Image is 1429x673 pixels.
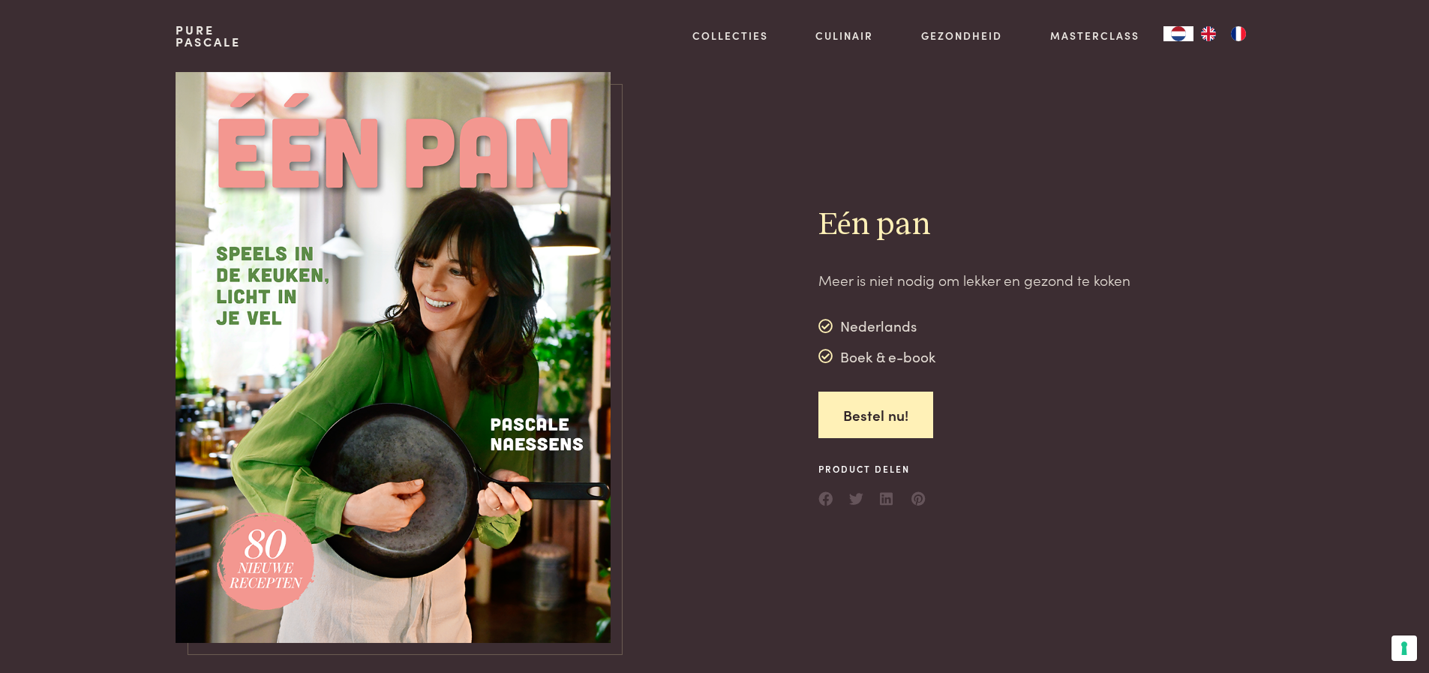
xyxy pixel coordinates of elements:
[176,24,241,48] a: PurePascale
[818,206,1130,245] h2: Eén pan
[692,28,768,44] a: Collecties
[818,315,936,338] div: Nederlands
[921,28,1002,44] a: Gezondheid
[1223,26,1253,41] a: FR
[176,72,611,643] img: https://admin.purepascale.com/wp-content/uploads/2025/07/een-pan-voorbeeldcover.png
[1193,26,1223,41] a: EN
[818,462,926,476] span: Product delen
[1163,26,1193,41] div: Language
[1163,26,1193,41] a: NL
[818,345,936,368] div: Boek & e-book
[1050,28,1139,44] a: Masterclass
[1391,635,1417,661] button: Uw voorkeuren voor toestemming voor trackingtechnologieën
[818,269,1130,291] p: Meer is niet nodig om lekker en gezond te koken
[1193,26,1253,41] ul: Language list
[1163,26,1253,41] aside: Language selected: Nederlands
[815,28,873,44] a: Culinair
[818,392,933,439] a: Bestel nu!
